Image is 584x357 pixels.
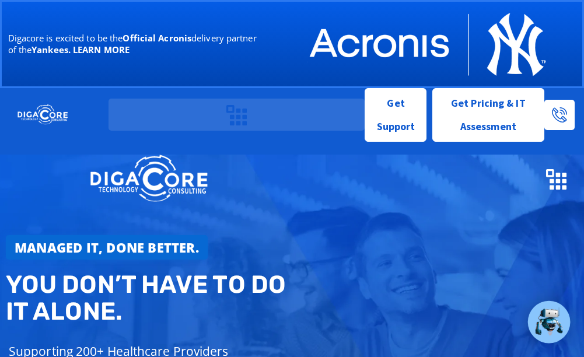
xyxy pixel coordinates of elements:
a: Managed IT, done better. [6,235,208,260]
img: DigaCore Technology Consulting [18,104,68,125]
div: Menu Toggle [221,99,252,131]
img: DigaCore Technology Consulting [90,153,208,204]
a: LEARN MORE [73,44,130,55]
b: Official Acronis [123,32,191,44]
a: Get Support [365,88,426,142]
h2: You don’t have to do IT alone. [6,271,297,325]
strong: Managed IT, done better. [15,239,199,256]
div: Menu Toggle [541,163,572,195]
span: Get Support [375,92,417,138]
p: Digacore is excited to be the delivery partner of the [8,32,264,55]
span: Get Pricing & IT Assessment [442,92,535,138]
img: Acronis [306,8,546,80]
a: Get Pricing & IT Assessment [432,88,544,142]
b: Yankees. [32,44,71,55]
